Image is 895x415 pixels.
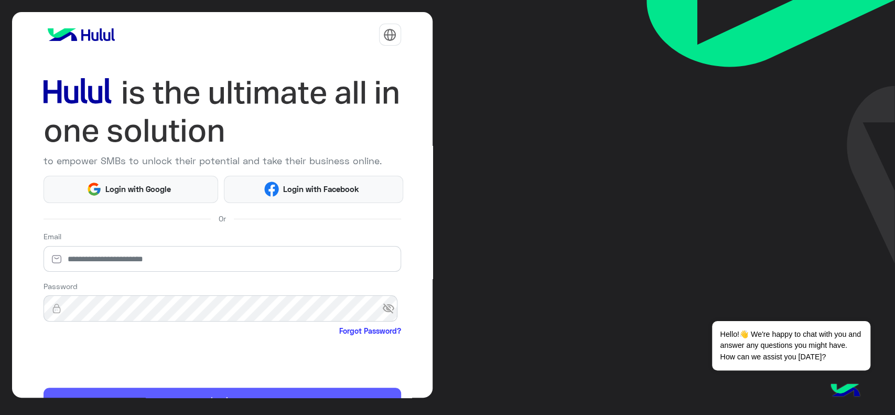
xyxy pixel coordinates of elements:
[44,303,70,314] img: lock
[224,176,403,203] button: Login with Facebook
[44,281,78,292] label: Password
[382,299,401,318] span: visibility_off
[339,325,401,336] a: Forgot Password?
[44,154,401,168] p: to empower SMBs to unlock their potential and take their business online.
[44,176,219,203] button: Login with Google
[44,254,70,264] img: email
[44,388,401,413] button: Login
[44,24,119,45] img: logo
[44,339,203,380] iframe: reCAPTCHA
[383,28,396,41] img: tab
[102,183,175,195] span: Login with Google
[219,213,226,224] span: Or
[279,183,363,195] span: Login with Facebook
[44,73,401,150] img: hululLoginTitle_EN.svg
[264,182,279,197] img: Facebook
[44,231,61,242] label: Email
[712,321,870,370] span: Hello!👋 We're happy to chat with you and answer any questions you might have. How can we assist y...
[827,373,864,410] img: hulul-logo.png
[87,182,102,197] img: Google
